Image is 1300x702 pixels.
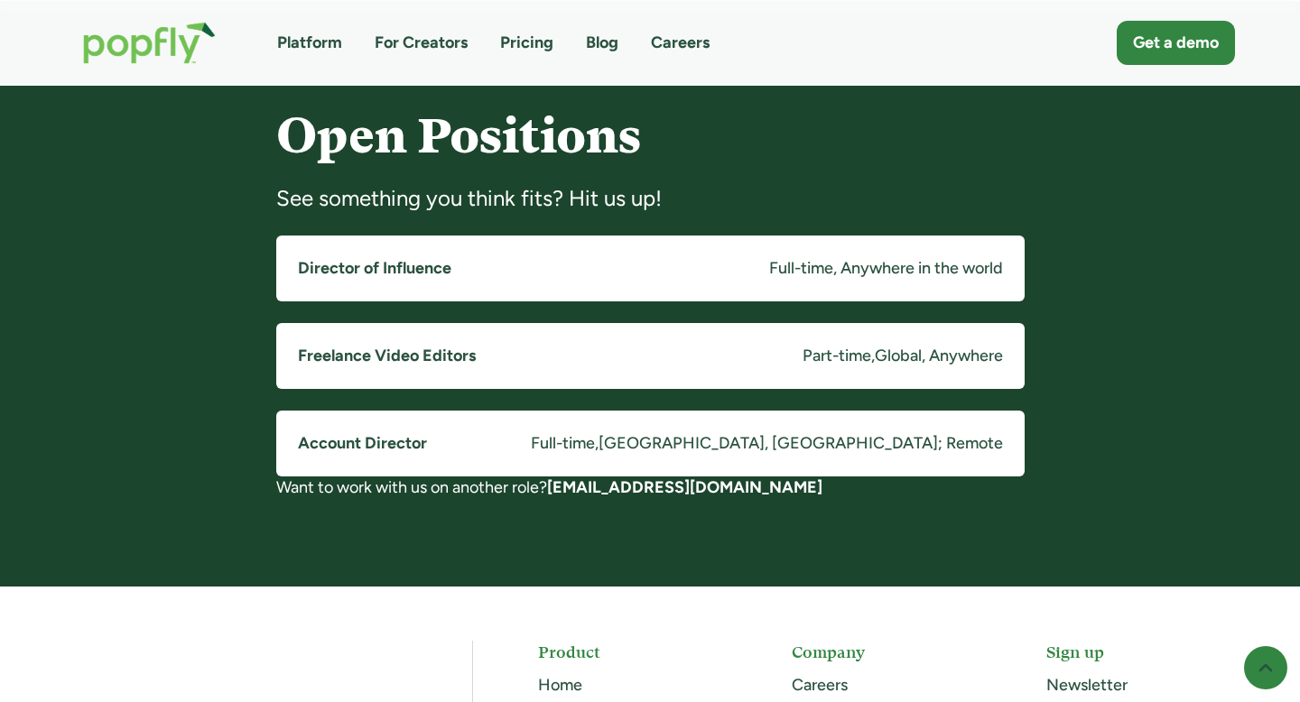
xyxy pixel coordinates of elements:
[298,345,476,367] h5: Freelance Video Editors
[769,257,1003,280] div: Full-time, Anywhere in the world
[375,32,468,54] a: For Creators
[586,32,618,54] a: Blog
[65,4,234,82] a: home
[871,345,875,367] div: ,
[298,257,451,280] h5: Director of Influence
[276,323,1025,389] a: Freelance Video EditorsPart-time,Global, Anywhere
[792,641,980,663] h5: Company
[538,675,582,695] a: Home
[803,345,871,367] div: Part-time
[651,32,710,54] a: Careers
[277,32,342,54] a: Platform
[500,32,553,54] a: Pricing
[1133,32,1219,54] div: Get a demo
[276,411,1025,476] a: Account DirectorFull-time,[GEOGRAPHIC_DATA], [GEOGRAPHIC_DATA]; Remote
[547,477,822,497] a: [EMAIL_ADDRESS][DOMAIN_NAME]
[1117,21,1235,65] a: Get a demo
[531,432,595,455] div: Full-time
[298,432,427,455] h5: Account Director
[875,345,1003,367] div: Global, Anywhere
[538,641,727,663] h5: Product
[1046,641,1235,663] h5: Sign up
[792,675,848,695] a: Careers
[599,432,1003,455] div: [GEOGRAPHIC_DATA], [GEOGRAPHIC_DATA]; Remote
[1046,675,1128,695] a: Newsletter
[595,432,599,455] div: ,
[276,184,1025,213] div: See something you think fits? Hit us up!
[276,476,1025,499] div: Want to work with us on another role?
[276,109,1025,162] h4: Open Positions
[276,236,1025,301] a: Director of InfluenceFull-time, Anywhere in the world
